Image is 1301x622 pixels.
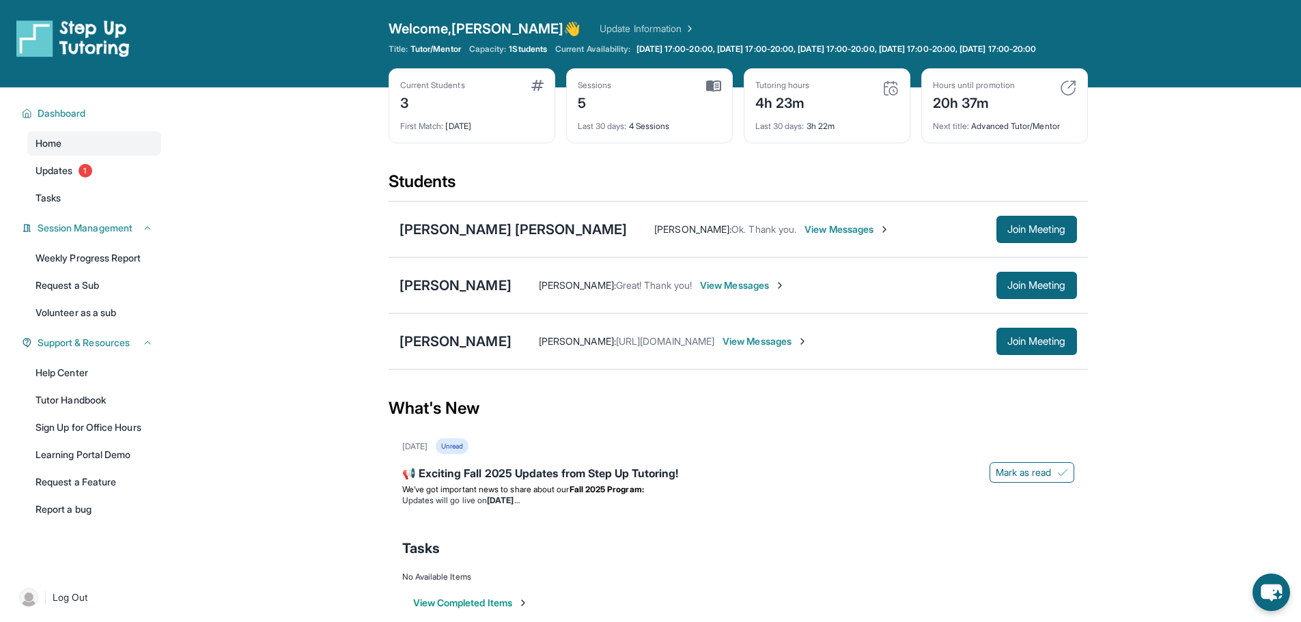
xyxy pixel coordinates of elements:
[706,80,721,92] img: card
[27,158,161,183] a: Updates1
[1007,281,1066,289] span: Join Meeting
[400,91,465,113] div: 3
[755,91,810,113] div: 4h 23m
[36,191,61,205] span: Tasks
[996,466,1052,479] span: Mark as read
[723,335,808,348] span: View Messages
[1060,80,1076,96] img: card
[578,121,627,131] span: Last 30 days :
[933,80,1015,91] div: Hours until promotion
[16,19,130,57] img: logo
[27,497,161,522] a: Report a bug
[996,328,1077,355] button: Join Meeting
[19,588,38,607] img: user-img
[27,470,161,494] a: Request a Feature
[410,44,461,55] span: Tutor/Mentor
[805,223,890,236] span: View Messages
[797,336,808,347] img: Chevron-Right
[36,164,73,178] span: Updates
[996,216,1077,243] button: Join Meeting
[634,44,1039,55] a: [DATE] 17:00-20:00, [DATE] 17:00-20:00, [DATE] 17:00-20:00, [DATE] 17:00-20:00, [DATE] 17:00-20:00
[79,164,92,178] span: 1
[400,113,544,132] div: [DATE]
[600,22,695,36] a: Update Information
[774,280,785,291] img: Chevron-Right
[1057,467,1068,478] img: Mark as read
[933,91,1015,113] div: 20h 37m
[38,221,132,235] span: Session Management
[933,113,1076,132] div: Advanced Tutor/Mentor
[755,121,805,131] span: Last 30 days :
[436,438,468,454] div: Unread
[27,273,161,298] a: Request a Sub
[654,223,731,235] span: [PERSON_NAME] :
[400,121,444,131] span: First Match :
[402,465,1074,484] div: 📢 Exciting Fall 2025 Updates from Step Up Tutoring!
[996,272,1077,299] button: Join Meeting
[578,80,612,91] div: Sessions
[400,276,512,295] div: [PERSON_NAME]
[413,596,529,610] button: View Completed Items
[32,336,153,350] button: Support & Resources
[539,279,616,291] span: [PERSON_NAME] :
[990,462,1074,483] button: Mark as read
[27,131,161,156] a: Home
[555,44,630,55] span: Current Availability:
[402,571,1074,582] div: No Available Items
[32,107,153,120] button: Dashboard
[402,539,440,558] span: Tasks
[27,186,161,210] a: Tasks
[616,279,692,291] span: Great! Thank you!
[539,335,616,347] span: [PERSON_NAME] :
[755,113,899,132] div: 3h 22m
[509,44,547,55] span: 1 Students
[1007,337,1066,345] span: Join Meeting
[400,332,512,351] div: [PERSON_NAME]
[682,22,695,36] img: Chevron Right
[731,223,796,235] span: Ok. Thank you.
[27,246,161,270] a: Weekly Progress Report
[933,121,970,131] span: Next title :
[882,80,899,96] img: card
[402,495,1074,506] li: Updates will go live on
[469,44,507,55] span: Capacity:
[578,91,612,113] div: 5
[27,300,161,325] a: Volunteer as a sub
[32,221,153,235] button: Session Management
[402,484,570,494] span: We’ve got important news to share about our
[389,171,1088,201] div: Students
[38,336,130,350] span: Support & Resources
[389,378,1088,438] div: What's New
[531,80,544,91] img: card
[755,80,810,91] div: Tutoring hours
[44,589,47,606] span: |
[53,591,88,604] span: Log Out
[36,137,61,150] span: Home
[27,361,161,385] a: Help Center
[487,495,519,505] strong: [DATE]
[879,224,890,235] img: Chevron-Right
[389,19,581,38] span: Welcome, [PERSON_NAME] 👋
[1253,574,1290,611] button: chat-button
[636,44,1037,55] span: [DATE] 17:00-20:00, [DATE] 17:00-20:00, [DATE] 17:00-20:00, [DATE] 17:00-20:00, [DATE] 17:00-20:00
[27,442,161,467] a: Learning Portal Demo
[27,415,161,440] a: Sign Up for Office Hours
[14,582,161,612] a: |Log Out
[400,220,628,239] div: [PERSON_NAME] [PERSON_NAME]
[578,113,721,132] div: 4 Sessions
[570,484,644,494] strong: Fall 2025 Program:
[616,335,714,347] span: [URL][DOMAIN_NAME]
[700,279,785,292] span: View Messages
[38,107,86,120] span: Dashboard
[1007,225,1066,234] span: Join Meeting
[27,388,161,412] a: Tutor Handbook
[400,80,465,91] div: Current Students
[402,441,428,452] div: [DATE]
[389,44,408,55] span: Title:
